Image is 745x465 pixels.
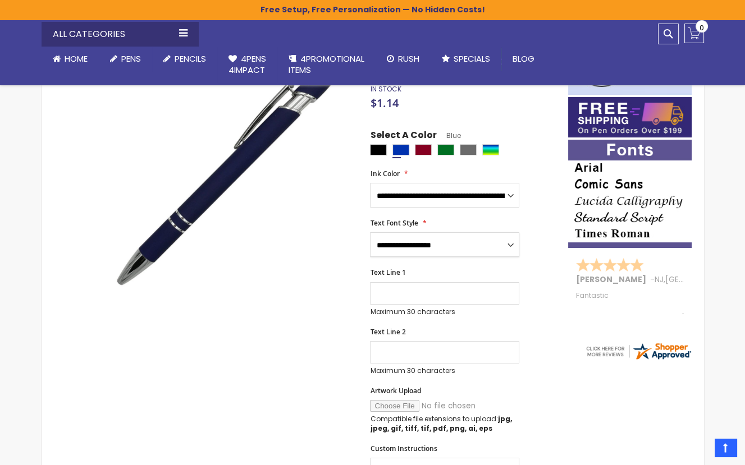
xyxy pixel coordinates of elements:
div: Black [370,144,387,155]
div: Assorted [482,144,499,155]
a: Blog [501,47,546,71]
a: Pencils [152,47,217,71]
div: Blue [392,144,409,155]
a: 4Pens4impact [217,47,277,83]
p: Maximum 30 characters [370,366,519,375]
span: Rush [398,53,419,65]
a: 0 [684,24,704,43]
div: Burgundy [415,144,432,155]
span: Blog [513,53,534,65]
span: Blue [436,131,460,140]
img: 4pens.com widget logo [584,341,692,361]
img: Free shipping on orders over $199 [568,97,692,137]
a: Pens [99,47,152,71]
span: 4Pens 4impact [228,53,266,76]
div: All Categories [42,22,199,47]
span: Pens [121,53,141,65]
span: 4PROMOTIONAL ITEMS [289,53,364,76]
span: Specials [454,53,490,65]
span: Home [65,53,88,65]
span: Text Line 2 [370,327,405,337]
span: 0 [700,22,704,33]
span: Select A Color [370,129,436,144]
a: Specials [431,47,501,71]
strong: jpg, jpeg, gif, tiff, tif, pdf, png, ai, eps [370,414,511,432]
div: Green [437,144,454,155]
div: Fantastic [576,292,685,316]
a: Home [42,47,99,71]
a: 4pens.com certificate URL [584,354,692,363]
div: Availability [370,85,401,94]
div: Grey [460,144,477,155]
span: Ink Color [370,169,399,178]
span: Text Line 1 [370,268,405,277]
span: In stock [370,84,401,94]
a: Rush [376,47,431,71]
span: $1.14 [370,95,398,111]
p: Compatible file extensions to upload: [370,415,519,432]
span: NJ [655,274,664,285]
span: Pencils [175,53,206,65]
a: 4PROMOTIONALITEMS [277,47,376,83]
span: Artwork Upload [370,386,421,395]
p: Maximum 30 characters [370,307,519,316]
img: regal_rubber_blue_n_3_1_3.jpg [99,45,355,302]
span: Text Font Style [370,218,418,228]
iframe: Google Customer Reviews [652,435,745,465]
span: Custom Instructions [370,444,437,453]
img: font-personalization-examples [568,140,692,248]
span: [PERSON_NAME] [576,274,650,285]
